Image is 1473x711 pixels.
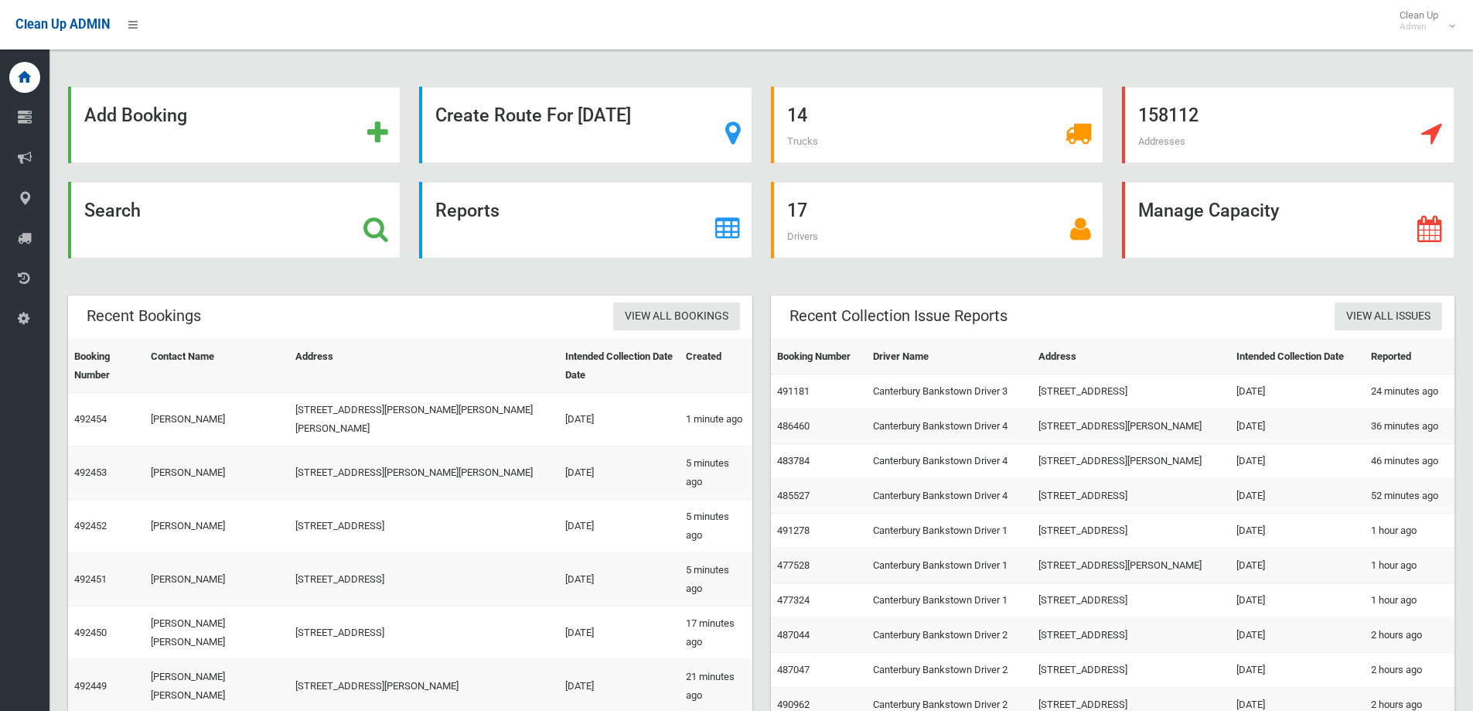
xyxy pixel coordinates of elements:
[84,200,141,221] strong: Search
[68,182,401,258] a: Search
[777,699,810,710] a: 490962
[559,340,680,393] th: Intended Collection Date Date
[867,618,1032,653] td: Canterbury Bankstown Driver 2
[1032,549,1229,583] td: [STREET_ADDRESS][PERSON_NAME]
[787,200,807,221] strong: 17
[680,553,752,607] td: 5 minutes ago
[777,385,810,397] a: 491181
[1138,104,1199,126] strong: 158112
[289,500,559,553] td: [STREET_ADDRESS]
[771,87,1103,163] a: 14 Trucks
[419,182,752,258] a: Reports
[145,340,289,393] th: Contact Name
[1400,21,1438,32] small: Admin
[559,553,680,607] td: [DATE]
[1365,340,1454,374] th: Reported
[74,573,107,585] a: 492451
[1230,549,1365,583] td: [DATE]
[68,87,401,163] a: Add Booking
[613,303,740,331] a: View All Bookings
[771,301,1026,331] header: Recent Collection Issue Reports
[867,479,1032,514] td: Canterbury Bankstown Driver 4
[680,500,752,553] td: 5 minutes ago
[1122,182,1454,258] a: Manage Capacity
[559,446,680,500] td: [DATE]
[867,549,1032,583] td: Canterbury Bankstown Driver 1
[74,627,107,638] a: 492450
[68,301,220,331] header: Recent Bookings
[289,446,559,500] td: [STREET_ADDRESS][PERSON_NAME][PERSON_NAME]
[1392,9,1454,32] span: Clean Up
[145,553,289,607] td: [PERSON_NAME]
[867,374,1032,409] td: Canterbury Bankstown Driver 3
[1365,374,1454,409] td: 24 minutes ago
[1335,303,1442,331] a: View All Issues
[1032,479,1229,514] td: [STREET_ADDRESS]
[771,182,1103,258] a: 17 Drivers
[1032,409,1229,444] td: [STREET_ADDRESS][PERSON_NAME]
[145,607,289,660] td: [PERSON_NAME] [PERSON_NAME]
[787,231,818,242] span: Drivers
[787,104,807,126] strong: 14
[559,607,680,660] td: [DATE]
[777,559,810,571] a: 477528
[777,525,810,536] a: 491278
[867,444,1032,479] td: Canterbury Bankstown Driver 4
[771,340,868,374] th: Booking Number
[289,393,559,446] td: [STREET_ADDRESS][PERSON_NAME][PERSON_NAME][PERSON_NAME]
[1032,583,1229,618] td: [STREET_ADDRESS]
[145,393,289,446] td: [PERSON_NAME]
[1230,340,1365,374] th: Intended Collection Date
[435,200,500,221] strong: Reports
[787,135,818,147] span: Trucks
[559,393,680,446] td: [DATE]
[1230,409,1365,444] td: [DATE]
[74,680,107,692] a: 492449
[15,17,110,32] span: Clean Up ADMIN
[1032,340,1229,374] th: Address
[867,514,1032,549] td: Canterbury Bankstown Driver 1
[777,664,810,675] a: 487047
[1230,618,1365,653] td: [DATE]
[1365,653,1454,688] td: 2 hours ago
[867,409,1032,444] td: Canterbury Bankstown Driver 4
[680,340,752,393] th: Created
[867,340,1032,374] th: Driver Name
[1365,618,1454,653] td: 2 hours ago
[74,413,107,425] a: 492454
[1230,374,1365,409] td: [DATE]
[1230,479,1365,514] td: [DATE]
[1365,479,1454,514] td: 52 minutes ago
[84,104,187,126] strong: Add Booking
[1365,444,1454,479] td: 46 minutes ago
[1365,549,1454,583] td: 1 hour ago
[777,455,810,467] a: 483784
[1230,583,1365,618] td: [DATE]
[1032,653,1229,688] td: [STREET_ADDRESS]
[1230,653,1365,688] td: [DATE]
[74,520,107,532] a: 492452
[867,583,1032,618] td: Canterbury Bankstown Driver 1
[145,446,289,500] td: [PERSON_NAME]
[289,553,559,607] td: [STREET_ADDRESS]
[1365,409,1454,444] td: 36 minutes ago
[1138,200,1279,221] strong: Manage Capacity
[1138,135,1185,147] span: Addresses
[777,629,810,641] a: 487044
[777,594,810,606] a: 477324
[1230,514,1365,549] td: [DATE]
[559,500,680,553] td: [DATE]
[1032,514,1229,549] td: [STREET_ADDRESS]
[1365,583,1454,618] td: 1 hour ago
[1032,374,1229,409] td: [STREET_ADDRESS]
[680,446,752,500] td: 5 minutes ago
[680,393,752,446] td: 1 minute ago
[1122,87,1454,163] a: 158112 Addresses
[74,467,107,478] a: 492453
[1365,514,1454,549] td: 1 hour ago
[867,653,1032,688] td: Canterbury Bankstown Driver 2
[680,607,752,660] td: 17 minutes ago
[777,420,810,432] a: 486460
[435,104,631,126] strong: Create Route For [DATE]
[1032,444,1229,479] td: [STREET_ADDRESS][PERSON_NAME]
